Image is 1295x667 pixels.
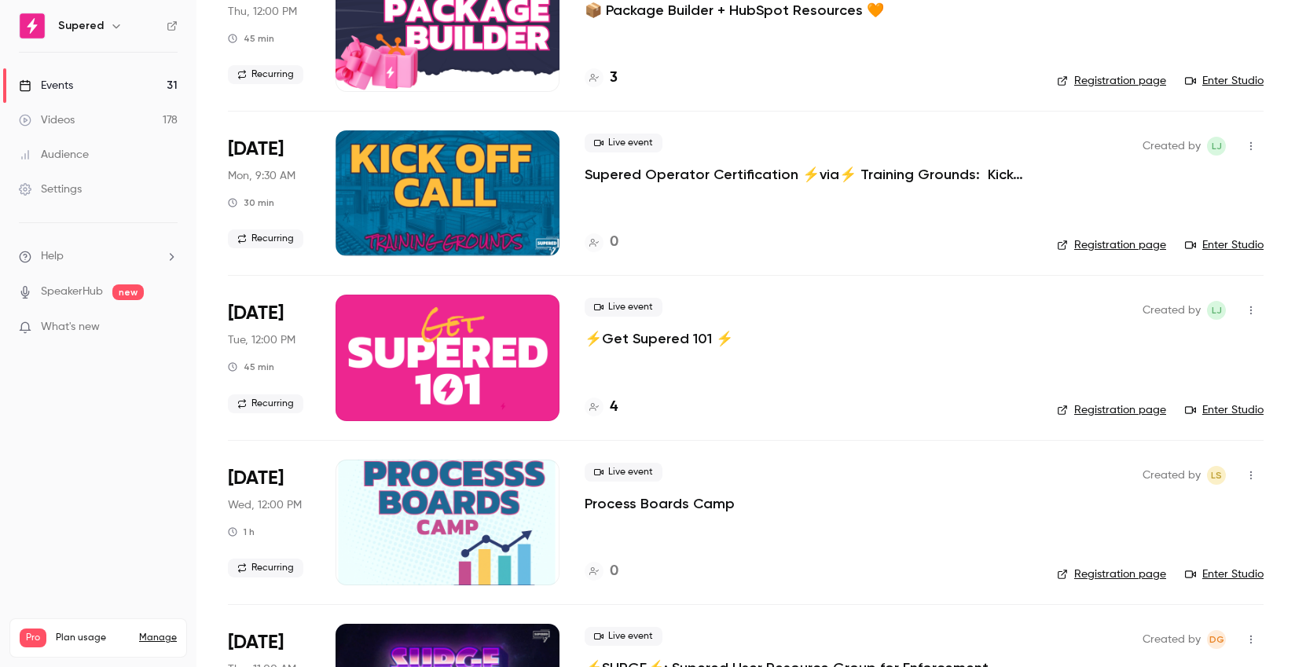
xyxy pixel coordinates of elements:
span: Recurring [228,559,303,577]
span: LJ [1212,301,1222,320]
div: 45 min [228,361,274,373]
div: 30 min [228,196,274,209]
span: Tue, 12:00 PM [228,332,295,348]
a: Process Boards Camp [585,494,735,513]
img: Supered [20,13,45,38]
a: 0 [585,232,618,253]
a: Enter Studio [1185,402,1264,418]
a: Manage [139,632,177,644]
div: Settings [19,181,82,197]
a: SpeakerHub [41,284,103,300]
a: ⚡️Get Supered 101 ⚡️ [585,329,733,348]
div: 45 min [228,32,274,45]
a: Registration page [1057,566,1166,582]
h6: Supered [58,18,104,34]
a: Enter Studio [1185,566,1264,582]
div: Events [19,78,73,93]
span: LJ [1212,137,1222,156]
span: Recurring [228,65,303,84]
a: 📦 Package Builder + HubSpot Resources 🧡 [585,1,884,20]
span: Live event [585,463,662,482]
span: Wed, 12:00 PM [228,497,302,513]
span: [DATE] [228,466,284,491]
span: Created by [1143,630,1201,649]
span: DG [1209,630,1224,649]
span: Created by [1143,466,1201,485]
a: Supered Operator Certification ⚡️via⚡️ Training Grounds: Kickoff Call [585,165,1032,184]
span: Live event [585,298,662,317]
span: Pro [20,629,46,647]
span: new [112,284,144,300]
span: [DATE] [228,630,284,655]
span: Thu, 12:00 PM [228,4,297,20]
a: Enter Studio [1185,237,1264,253]
a: Registration page [1057,237,1166,253]
span: LS [1211,466,1222,485]
span: Live event [585,627,662,646]
span: Created by [1143,301,1201,320]
span: What's new [41,319,100,335]
div: Oct 1 Wed, 10:00 AM (America/Denver) [228,460,310,585]
h4: 0 [610,232,618,253]
span: Recurring [228,229,303,248]
span: Lindsey Smith [1207,466,1226,485]
span: Lindsay John [1207,137,1226,156]
div: Sep 30 Tue, 12:00 PM (America/New York) [228,295,310,420]
span: Live event [585,134,662,152]
div: 1 h [228,526,255,538]
span: Mon, 9:30 AM [228,168,295,184]
div: Videos [19,112,75,128]
li: help-dropdown-opener [19,248,178,265]
a: Registration page [1057,402,1166,418]
span: D'Ana Guiloff [1207,630,1226,649]
span: Lindsay John [1207,301,1226,320]
a: 0 [585,561,618,582]
span: [DATE] [228,301,284,326]
span: Help [41,248,64,265]
a: Registration page [1057,73,1166,89]
a: Enter Studio [1185,73,1264,89]
h4: 3 [610,68,618,89]
a: 4 [585,397,618,418]
span: Plan usage [56,632,130,644]
div: Audience [19,147,89,163]
a: 3 [585,68,618,89]
iframe: Noticeable Trigger [159,321,178,335]
span: [DATE] [228,137,284,162]
div: Sep 29 Mon, 9:30 AM (America/New York) [228,130,310,256]
span: Recurring [228,394,303,413]
span: Created by [1143,137,1201,156]
h4: 0 [610,561,618,582]
h4: 4 [610,397,618,418]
